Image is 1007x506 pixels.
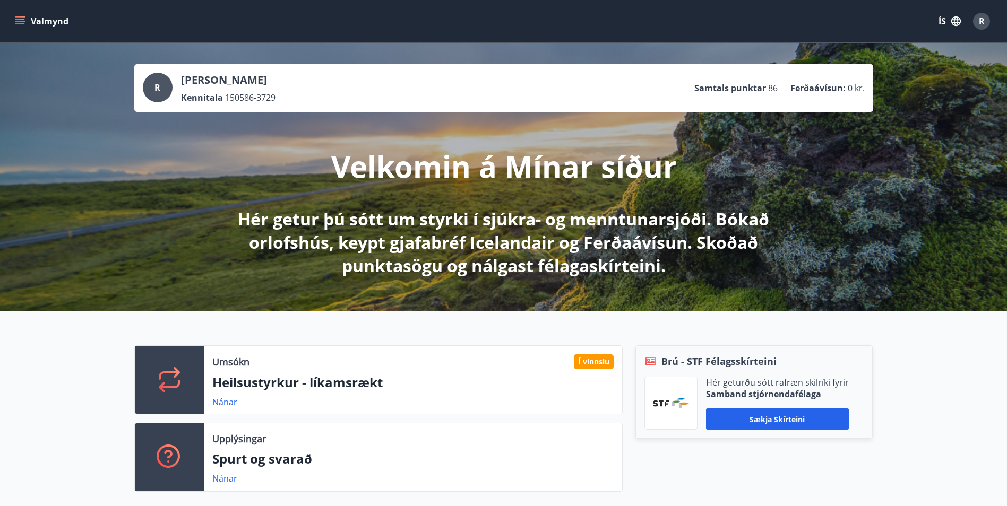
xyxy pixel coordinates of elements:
p: Hér geturðu sótt rafræn skilríki fyrir [706,377,849,388]
p: Upplýsingar [212,432,266,446]
p: Samband stjórnendafélaga [706,388,849,400]
p: Kennitala [181,92,223,103]
a: Nánar [212,473,237,484]
span: 0 kr. [848,82,865,94]
p: [PERSON_NAME] [181,73,276,88]
button: ÍS [933,12,967,31]
p: Velkomin á Mínar síður [331,146,676,186]
span: R [979,15,985,27]
img: vjCaq2fThgY3EUYqSgpjEiBg6WP39ov69hlhuPVN.png [653,398,689,408]
p: Samtals punktar [694,82,766,94]
p: Heilsustyrkur - líkamsrækt [212,373,614,391]
span: 150586-3729 [225,92,276,103]
span: 86 [768,82,778,94]
button: menu [13,12,73,31]
a: Nánar [212,396,237,408]
span: R [154,82,160,93]
p: Spurt og svarað [212,450,614,468]
p: Ferðaávísun : [790,82,846,94]
p: Umsókn [212,355,249,369]
button: Sækja skírteini [706,408,849,430]
p: Hér getur þú sótt um styrki í sjúkra- og menntunarsjóði. Bókað orlofshús, keypt gjafabréf Iceland... [223,207,784,277]
button: R [969,8,994,34]
div: Í vinnslu [574,354,614,369]
span: Brú - STF Félagsskírteini [661,354,777,368]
